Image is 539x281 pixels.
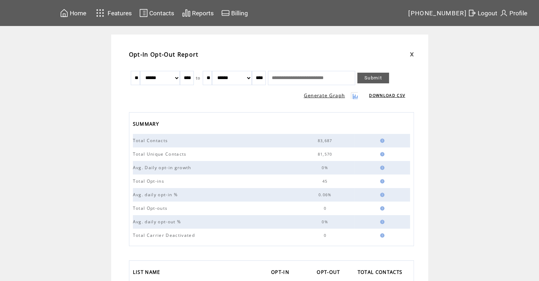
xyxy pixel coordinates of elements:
[139,9,148,17] img: contacts.svg
[318,138,334,143] span: 83,687
[271,267,293,279] a: OPT-IN
[322,219,330,224] span: 0%
[271,267,291,279] span: OPT-IN
[498,7,528,19] a: Profile
[196,76,201,80] span: to
[60,9,68,17] img: home.svg
[94,7,107,19] img: features.svg
[129,51,199,58] span: Opt-In Opt-Out Report
[378,152,384,156] img: help.gif
[133,267,162,279] span: LIST NAME
[133,137,170,144] span: Total Contacts
[369,93,405,98] a: DOWNLOAD CSV
[231,10,248,17] span: Billing
[323,206,328,211] span: 0
[317,267,342,279] span: OPT-OUT
[358,267,406,279] a: TOTAL CONTACTS
[378,220,384,224] img: help.gif
[322,179,330,184] span: 45
[70,10,86,17] span: Home
[323,233,328,238] span: 0
[357,73,389,83] a: Submit
[478,10,497,17] span: Logout
[181,7,215,19] a: Reports
[108,10,132,17] span: Features
[358,267,404,279] span: TOTAL CONTACTS
[499,9,508,17] img: profile.svg
[93,6,133,20] a: Features
[182,9,191,17] img: chart.svg
[467,7,498,19] a: Logout
[133,192,180,198] span: Avg. daily opt-in %
[318,152,334,157] span: 81,570
[133,219,183,225] span: Avg. daily opt-out %
[304,92,345,99] a: Generate Graph
[220,7,249,19] a: Billing
[378,206,384,210] img: help.gif
[322,165,330,170] span: 0%
[378,179,384,183] img: help.gif
[133,119,161,131] span: SUMMARY
[221,9,230,17] img: creidtcard.svg
[138,7,175,19] a: Contacts
[317,267,343,279] a: OPT-OUT
[408,10,467,17] span: [PHONE_NUMBER]
[318,192,333,197] span: 0.06%
[509,10,527,17] span: Profile
[378,139,384,143] img: help.gif
[133,267,164,279] a: LIST NAME
[59,7,87,19] a: Home
[133,165,193,171] span: Avg. Daily opt-in growth
[468,9,476,17] img: exit.svg
[133,151,188,157] span: Total Unique Contacts
[192,10,214,17] span: Reports
[133,178,166,184] span: Total Opt-ins
[378,233,384,238] img: help.gif
[133,232,197,238] span: Total Carrier Deactivated
[378,193,384,197] img: help.gif
[133,205,170,211] span: Total Opt-outs
[149,10,174,17] span: Contacts
[378,166,384,170] img: help.gif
